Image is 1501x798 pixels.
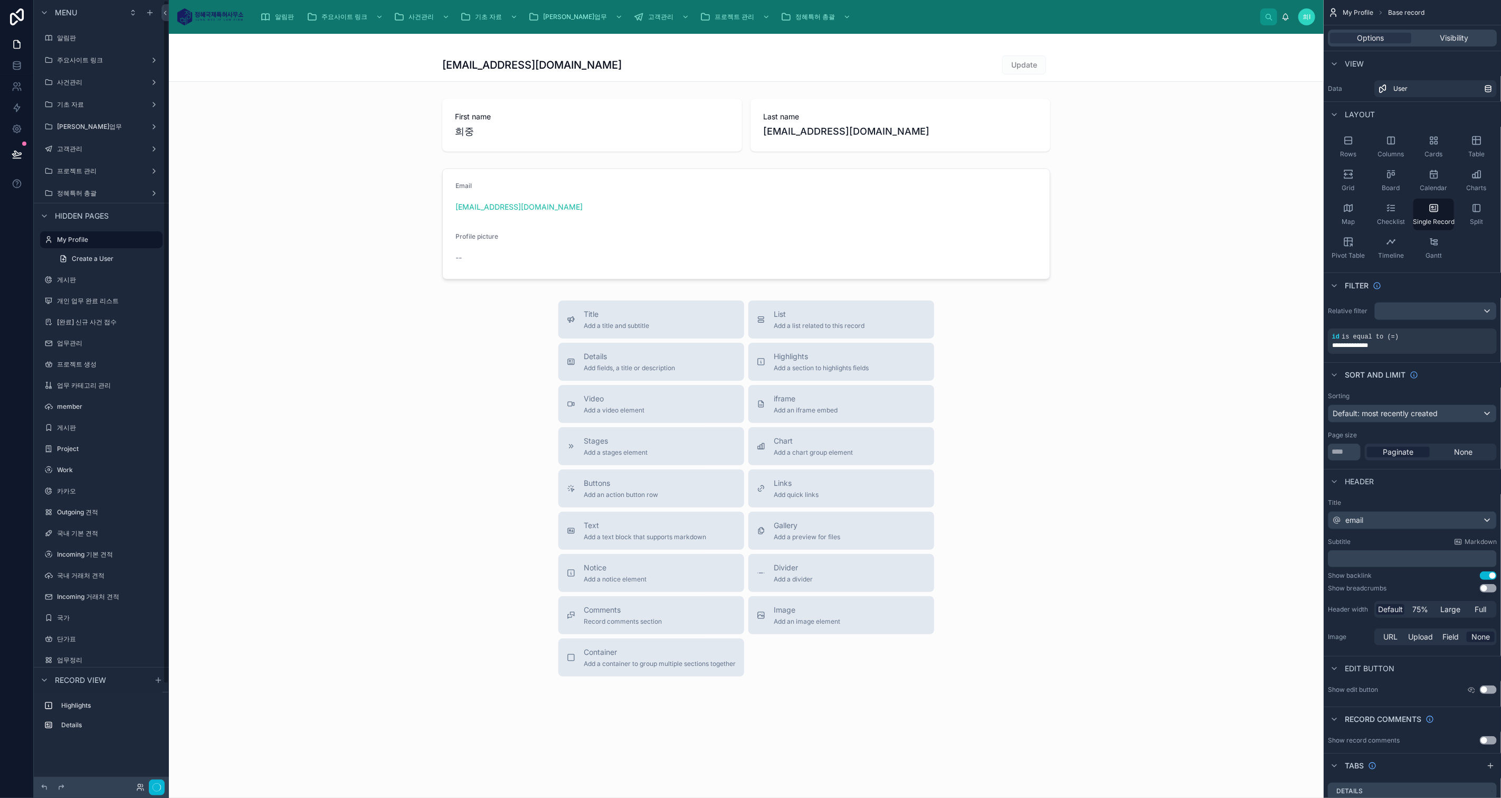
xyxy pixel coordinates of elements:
[1328,392,1350,400] label: Sorting
[1328,605,1370,614] label: Header width
[1454,447,1472,457] span: None
[1333,409,1438,418] span: Default: most recently created
[57,445,160,453] label: Project
[1345,714,1421,725] span: Record comments
[1303,13,1311,21] span: 희i
[40,335,163,352] a: 업무관리
[1342,333,1399,341] span: is equal to (=)
[57,550,160,559] label: Incoming 기본 견적
[34,692,169,744] div: scrollable content
[1345,663,1394,674] span: Edit button
[57,189,146,198] label: 정혜특허 총괄
[57,339,160,348] label: 업무관리
[1378,150,1404,158] span: Columns
[61,721,158,729] label: Details
[1371,199,1411,230] button: Checklist
[40,96,163,113] a: 기초 자료
[1420,184,1448,192] span: Calendar
[57,571,160,580] label: 국내 거래처 견적
[40,30,163,46] a: 알림판
[777,7,856,26] a: 정혜특허 총괄
[55,211,109,221] span: Hidden pages
[57,360,160,369] label: 프로젝트 생성
[55,7,77,18] span: Menu
[57,424,160,432] label: 게시판
[1382,184,1400,192] span: Board
[1345,515,1363,525] span: email
[40,609,163,626] a: 국가
[61,701,158,710] label: Highlights
[40,525,163,542] a: 국내 기본 견적
[1413,165,1454,196] button: Calendar
[40,314,163,331] a: [완료] 신규 사건 접수
[697,7,775,26] a: 프로젝트 관리
[57,466,160,474] label: Work
[1328,633,1370,641] label: Image
[57,487,160,495] label: 카카오
[1371,232,1411,264] button: Timeline
[303,7,388,26] a: 주요사이트 링크
[1475,604,1487,615] span: Full
[57,56,146,64] label: 주요사이트 링크
[40,440,163,457] a: Project
[40,652,163,669] a: 업무정리
[53,250,163,267] a: Create a User
[475,13,502,21] span: 기초 자료
[57,402,160,411] label: member
[57,381,160,390] label: 업무 카테고리 관리
[1440,33,1468,43] span: Visibility
[1425,150,1443,158] span: Cards
[1441,604,1461,615] span: Large
[40,293,163,309] a: 개인 업무 완료 리스트
[1345,476,1374,487] span: Header
[630,7,695,26] a: 고객관리
[57,276,160,284] label: 게시판
[1345,761,1364,771] span: Tabs
[1426,251,1442,260] span: Gantt
[40,163,163,180] a: 프로젝트 관리
[1328,199,1369,230] button: Map
[1413,131,1454,163] button: Cards
[40,231,163,248] a: My Profile
[1342,218,1355,226] span: Map
[57,614,160,622] label: 국가
[1454,538,1497,546] a: Markdown
[40,377,163,394] a: 업무 카테고리 관리
[1343,8,1373,17] span: My Profile
[57,529,160,538] label: 국내 기본 견적
[648,13,673,21] span: 고객관리
[1345,370,1405,380] span: Sort And Limit
[1332,333,1339,341] span: id
[1371,131,1411,163] button: Columns
[57,34,160,42] label: 알림판
[57,656,160,664] label: 업무정리
[40,567,163,584] a: 국내 거래처 견적
[275,13,294,21] span: 알림판
[321,13,367,21] span: 주요사이트 링크
[1442,632,1459,642] span: Field
[1328,232,1369,264] button: Pivot Table
[57,100,146,109] label: 기초 자료
[57,318,160,326] label: [완료] 신규 사건 접수
[1413,604,1429,615] span: 75%
[1328,431,1357,439] label: Page size
[1340,150,1356,158] span: Rows
[1465,538,1497,546] span: Markdown
[57,635,160,643] label: 단가표
[457,7,523,26] a: 기초 자료
[257,7,301,26] a: 알림판
[1378,604,1403,615] span: Default
[1342,184,1355,192] span: Grid
[1371,165,1411,196] button: Board
[1456,199,1497,230] button: Split
[57,593,160,601] label: Incoming 거래처 견적
[40,140,163,157] a: 고객관리
[391,7,455,26] a: 사건관리
[40,118,163,135] a: [PERSON_NAME]업무
[1467,184,1487,192] span: Charts
[40,52,163,69] a: 주요사이트 링크
[1328,165,1369,196] button: Grid
[55,675,106,686] span: Record view
[1328,686,1378,694] label: Show edit button
[1328,571,1372,580] div: Show backlink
